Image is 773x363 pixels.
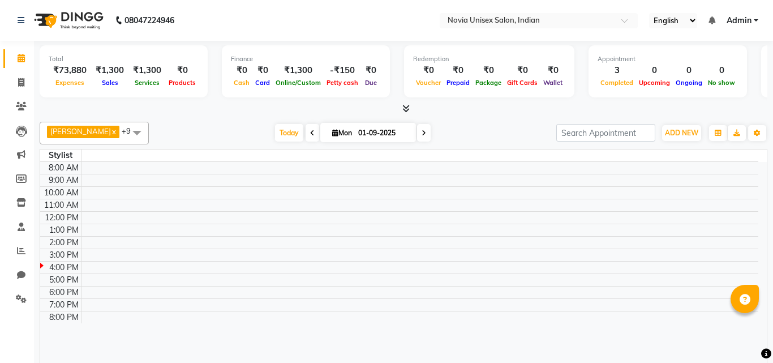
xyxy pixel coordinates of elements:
[275,124,303,142] span: Today
[705,79,738,87] span: No show
[413,79,444,87] span: Voucher
[47,224,81,236] div: 1:00 PM
[91,64,128,77] div: ₹1,300
[727,15,751,27] span: Admin
[598,54,738,64] div: Appointment
[47,274,81,286] div: 5:00 PM
[665,129,698,137] span: ADD NEW
[540,64,565,77] div: ₹0
[355,125,411,142] input: 2025-09-01
[111,127,116,136] a: x
[413,54,565,64] div: Redemption
[47,237,81,249] div: 2:00 PM
[132,79,162,87] span: Services
[50,127,111,136] span: [PERSON_NAME]
[47,299,81,311] div: 7:00 PM
[673,79,705,87] span: Ongoing
[324,79,361,87] span: Petty cash
[47,249,81,261] div: 3:00 PM
[49,54,199,64] div: Total
[662,125,701,141] button: ADD NEW
[46,162,81,174] div: 8:00 AM
[504,79,540,87] span: Gift Cards
[329,129,355,137] span: Mon
[47,287,81,298] div: 6:00 PM
[705,64,738,77] div: 0
[473,64,504,77] div: ₹0
[29,5,106,36] img: logo
[473,79,504,87] span: Package
[540,79,565,87] span: Wallet
[273,79,324,87] span: Online/Custom
[598,64,636,77] div: 3
[636,64,673,77] div: 0
[122,126,139,135] span: +9
[166,79,199,87] span: Products
[444,79,473,87] span: Prepaid
[124,5,174,36] b: 08047224946
[40,150,81,161] div: Stylist
[444,64,473,77] div: ₹0
[231,54,381,64] div: Finance
[46,174,81,186] div: 9:00 AM
[362,79,380,87] span: Due
[598,79,636,87] span: Completed
[324,64,361,77] div: -₹150
[673,64,705,77] div: 0
[99,79,121,87] span: Sales
[252,64,273,77] div: ₹0
[42,212,81,224] div: 12:00 PM
[53,79,87,87] span: Expenses
[252,79,273,87] span: Card
[49,64,91,77] div: ₹73,880
[361,64,381,77] div: ₹0
[273,64,324,77] div: ₹1,300
[504,64,540,77] div: ₹0
[42,187,81,199] div: 10:00 AM
[47,262,81,274] div: 4:00 PM
[556,124,655,142] input: Search Appointment
[636,79,673,87] span: Upcoming
[42,199,81,211] div: 11:00 AM
[231,79,252,87] span: Cash
[47,311,81,323] div: 8:00 PM
[413,64,444,77] div: ₹0
[128,64,166,77] div: ₹1,300
[166,64,199,77] div: ₹0
[231,64,252,77] div: ₹0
